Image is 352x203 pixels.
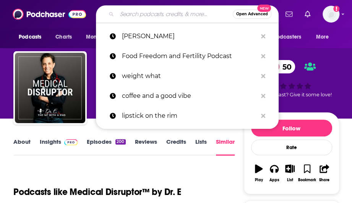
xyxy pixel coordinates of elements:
[13,7,86,21] img: Podchaser - Follow, Share and Rate Podcasts
[55,32,72,42] span: Charts
[236,12,268,16] span: Open Advanced
[316,32,329,42] span: More
[251,120,332,136] button: Follow
[87,138,125,156] a: Episodes200
[122,106,257,126] p: lipstick on the rim
[15,53,85,123] img: Medical Disruptor™ by Dr. E
[195,138,207,156] a: Lists
[333,6,339,12] svg: Add a profile image
[40,138,78,156] a: InsightsPodchaser Pro
[135,138,157,156] a: Reviews
[267,60,295,73] a: 50
[260,30,312,44] button: open menu
[122,46,257,66] p: Food Freedom and Fertility Podcast
[19,32,41,42] span: Podcasts
[166,138,186,156] a: Credits
[251,159,267,187] button: Play
[233,10,271,19] button: Open AdvancedNew
[86,32,113,42] span: Monitoring
[264,32,301,42] span: For Podcasters
[266,159,282,187] button: Apps
[96,86,279,106] a: coffee and a good vibe
[282,159,298,187] button: List
[115,139,125,145] div: 200
[96,5,279,23] div: Search podcasts, credits, & more...
[287,178,293,182] div: List
[80,30,123,44] button: open menu
[302,8,313,21] a: Show notifications dropdown
[282,8,295,21] a: Show notifications dropdown
[251,140,332,155] div: Rate
[122,66,257,86] p: weight what
[96,46,279,66] a: Food Freedom and Fertility Podcast
[96,106,279,126] a: lipstick on the rim
[122,86,257,106] p: coffee and a good vibe
[319,178,329,182] div: Share
[255,178,263,182] div: Play
[275,60,295,73] span: 50
[269,178,279,182] div: Apps
[323,6,339,23] img: User Profile
[316,159,332,187] button: Share
[298,159,316,187] button: Bookmark
[216,138,235,156] a: Similar
[64,139,78,145] img: Podchaser Pro
[13,138,31,156] a: About
[13,30,51,44] button: open menu
[251,92,332,97] span: Good podcast? Give it some love!
[50,30,76,44] a: Charts
[13,186,181,198] h1: Podcasts like Medical Disruptor™ by Dr. E
[298,178,316,182] div: Bookmark
[323,6,339,23] span: Logged in as Ashley_Beenen
[311,30,339,44] button: open menu
[117,8,233,20] input: Search podcasts, credits, & more...
[96,26,279,46] a: [PERSON_NAME]
[257,5,271,12] span: New
[323,6,339,23] button: Show profile menu
[122,26,257,46] p: Ellie Krieger
[244,55,339,102] div: 50Good podcast? Give it some love!
[96,66,279,86] a: weight what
